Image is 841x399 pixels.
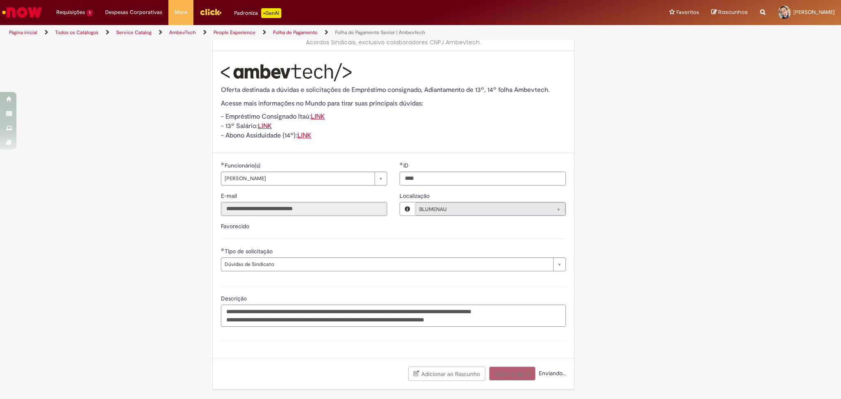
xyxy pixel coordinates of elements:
[116,29,152,36] a: Service Catalog
[221,248,225,251] span: Obrigatório Preenchido
[400,172,566,186] input: ID
[225,248,274,255] span: Tipo de solicitação
[676,8,699,16] span: Favoritos
[273,29,317,36] a: Folha de Pagamento
[175,8,187,16] span: More
[9,29,37,36] a: Página inicial
[403,162,410,169] span: ID
[258,122,272,130] a: LINK
[400,192,431,199] span: Localização
[200,6,222,18] img: click_logo_yellow_360x200.png
[214,29,255,36] a: People Experience
[1,4,43,21] img: ServiceNow
[221,192,239,200] label: Somente leitura - E-mail
[221,162,225,165] span: Obrigatório Preenchido
[221,295,248,302] span: Descrição
[225,172,370,185] span: [PERSON_NAME]
[400,202,415,216] button: Localização, Visualizar este registro BLUMENAU
[225,162,262,169] span: Funcionário(s)
[87,9,93,16] span: 1
[537,369,566,377] span: Enviando...
[221,202,387,216] input: E-mail
[400,192,431,200] label: Somente leitura - Localização
[400,162,403,165] span: Obrigatório Preenchido
[221,99,423,108] span: Acesse mais informações no Mundo para tirar suas principais dúvidas:
[225,258,549,271] span: Dúvidas de Sindicato
[415,202,565,216] a: BLUMENAULimpar campo Localização
[56,8,85,16] span: Requisições
[221,86,550,94] span: Oferta destinada a dúvidas e solicitações de Empréstimo consignado, Adiantamento de 13º, 14º folh...
[55,29,99,36] a: Todos os Catálogos
[169,29,196,36] a: AmbevTech
[297,131,311,140] a: LINK
[221,305,566,327] textarea: Descrição
[221,131,311,140] span: - Abono Assiduidade (14º):
[261,8,281,18] p: +GenAi
[6,25,554,40] ul: Trilhas de página
[221,112,325,121] span: - Empréstimo Consignado Itaú:
[718,8,748,16] span: Rascunhos
[311,112,325,121] a: LINK
[335,29,425,36] a: Folha de Pagamento Senior | Ambevtech
[234,8,281,18] div: Padroniza
[221,122,272,130] span: - 13º Salário:
[221,222,249,230] label: Favorecido
[711,9,748,16] a: Rascunhos
[419,203,545,216] span: BLUMENAU
[105,8,162,16] span: Despesas Corporativas
[793,9,835,16] span: [PERSON_NAME]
